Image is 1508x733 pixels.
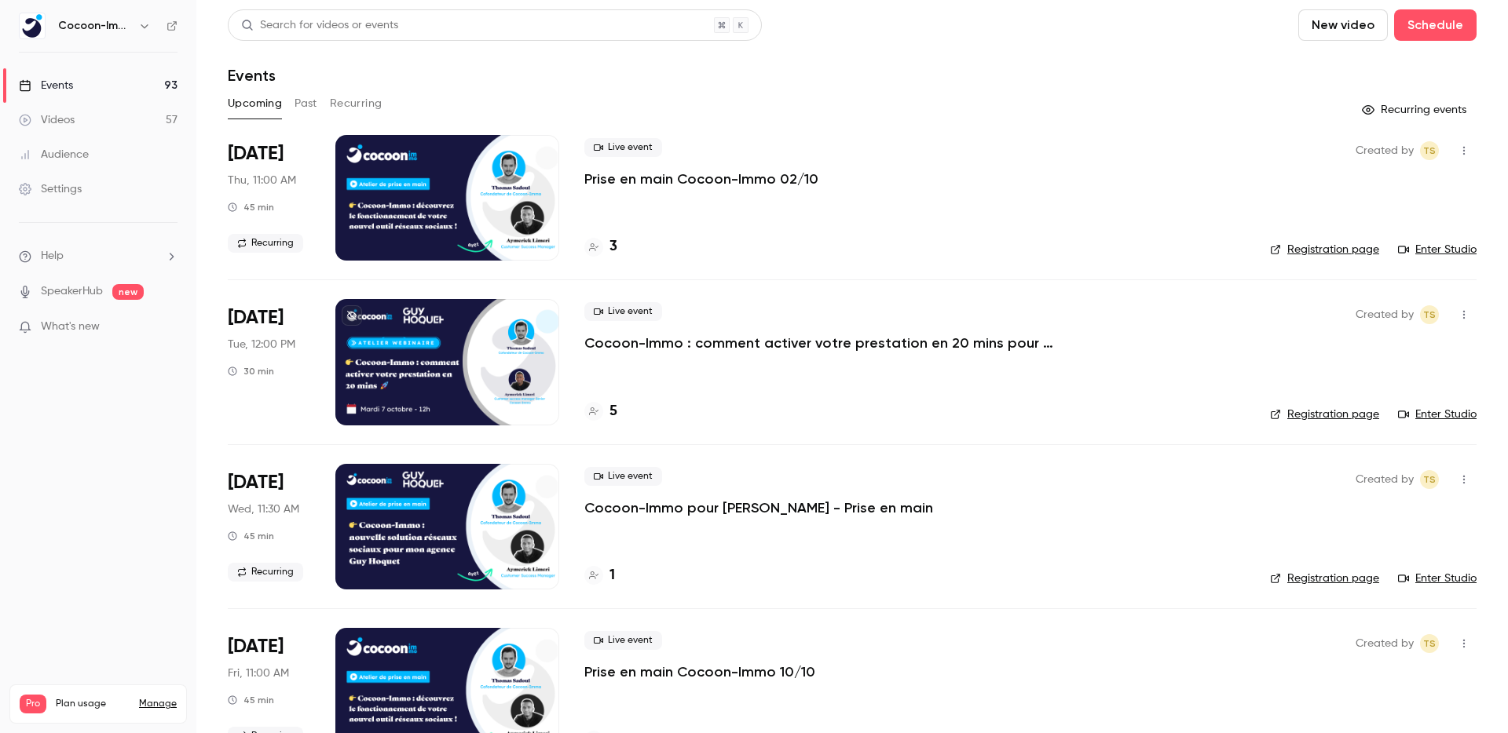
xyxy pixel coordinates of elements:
[584,565,615,586] a: 1
[609,236,617,257] h4: 3
[1355,97,1477,122] button: Recurring events
[584,302,662,321] span: Live event
[19,112,75,128] div: Videos
[1356,305,1414,324] span: Created by
[1423,470,1436,489] span: TS
[330,91,382,116] button: Recurring
[228,666,289,681] span: Fri, 11:00 AM
[228,337,295,352] span: Tue, 12:00 PM
[228,91,282,116] button: Upcoming
[1270,571,1379,586] a: Registration page
[609,565,615,586] h4: 1
[1420,141,1439,160] span: Thomas Sadoul
[159,320,178,334] iframe: Noticeable Trigger
[609,401,617,422] h4: 5
[228,464,310,589] div: Oct 8 Wed, 11:30 AM (Europe/Paris)
[584,631,662,650] span: Live event
[1270,407,1379,422] a: Registration page
[20,13,45,38] img: Cocoon-Immo
[1420,634,1439,653] span: Thomas Sadoul
[584,467,662,486] span: Live event
[584,236,617,257] a: 3
[19,248,178,264] li: help-dropdown-opener
[584,170,818,188] a: Prise en main Cocoon-Immo 02/10
[584,334,1056,352] a: Cocoon-Immo : comment activer votre prestation en 20 mins pour des réseaux sociaux au top 🚀
[1423,141,1436,160] span: TS
[228,470,284,495] span: [DATE]
[58,18,132,34] h6: Cocoon-Immo
[295,91,317,116] button: Past
[41,248,64,264] span: Help
[228,66,276,85] h1: Events
[228,305,284,330] span: [DATE]
[1398,242,1477,257] a: Enter Studio
[1356,470,1414,489] span: Created by
[241,17,398,34] div: Search for videos or events
[228,173,296,188] span: Thu, 11:00 AM
[1270,242,1379,257] a: Registration page
[228,141,284,166] span: [DATE]
[228,563,303,582] span: Recurring
[41,283,103,300] a: SpeakerHub
[228,501,299,517] span: Wed, 11:30 AM
[228,201,274,213] div: 45 min
[228,694,274,706] div: 45 min
[19,181,82,197] div: Settings
[584,662,815,681] a: Prise en main Cocoon-Immo 10/10
[1423,634,1436,653] span: TS
[1356,634,1414,653] span: Created by
[228,234,303,253] span: Recurring
[1398,571,1477,586] a: Enter Studio
[1423,305,1436,324] span: TS
[1356,141,1414,160] span: Created by
[1394,9,1477,41] button: Schedule
[1420,305,1439,324] span: Thomas Sadoul
[19,78,73,93] div: Events
[584,498,933,517] a: Cocoon-Immo pour [PERSON_NAME] - Prise en main
[1398,407,1477,422] a: Enter Studio
[19,147,89,162] div: Audience
[1420,470,1439,489] span: Thomas Sadoul
[228,634,284,659] span: [DATE]
[228,135,310,261] div: Oct 2 Thu, 11:00 AM (Europe/Paris)
[56,698,130,710] span: Plan usage
[41,319,100,335] span: What's new
[228,299,310,425] div: Oct 7 Tue, 12:00 PM (Europe/Paris)
[112,284,144,300] span: new
[1298,9,1388,41] button: New video
[584,138,662,157] span: Live event
[228,530,274,542] div: 45 min
[584,401,617,422] a: 5
[139,698,177,710] a: Manage
[20,695,46,713] span: Pro
[228,365,274,377] div: 30 min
